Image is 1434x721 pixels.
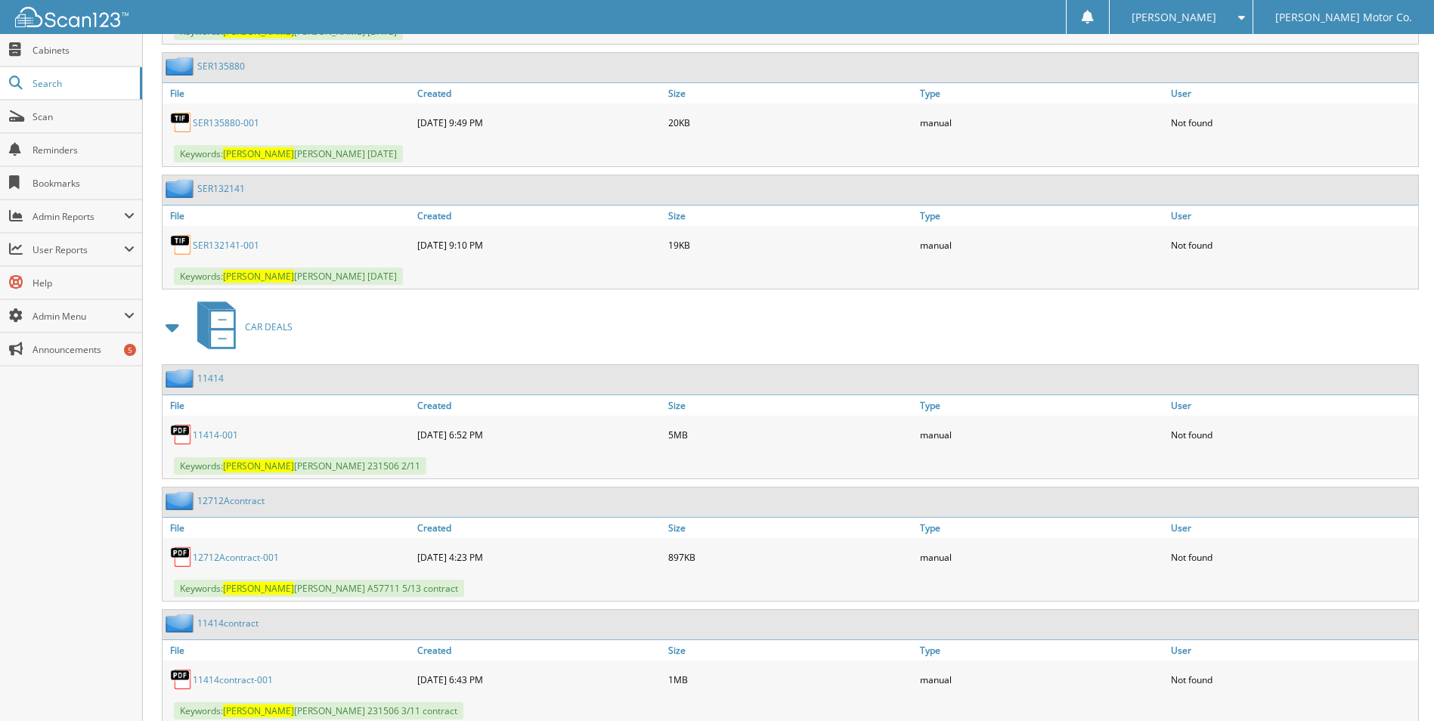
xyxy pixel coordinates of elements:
[413,83,664,104] a: Created
[166,614,197,633] img: folder2.png
[1167,664,1418,695] div: Not found
[1167,83,1418,104] a: User
[188,297,293,357] a: CAR DEALS
[33,77,132,90] span: Search
[1167,107,1418,138] div: Not found
[33,144,135,156] span: Reminders
[33,343,135,356] span: Announcements
[1132,13,1216,22] span: [PERSON_NAME]
[166,57,197,76] img: folder2.png
[163,640,413,661] a: File
[193,551,279,564] a: 12712Acontract-001
[174,457,426,475] span: Keywords: [PERSON_NAME] 231506 2/11
[1275,13,1412,22] span: [PERSON_NAME] Motor Co.
[170,111,193,134] img: TIF.png
[193,116,259,129] a: SER135880-001
[170,546,193,568] img: PDF.png
[1167,206,1418,226] a: User
[916,107,1167,138] div: manual
[916,83,1167,104] a: Type
[174,702,463,719] span: Keywords: [PERSON_NAME] 231506 3/11 contract
[223,582,294,595] span: [PERSON_NAME]
[174,268,403,285] span: Keywords: [PERSON_NAME] [DATE]
[163,206,413,226] a: File
[33,243,124,256] span: User Reports
[174,145,403,162] span: Keywords: [PERSON_NAME] [DATE]
[413,664,664,695] div: [DATE] 6:43 PM
[174,580,464,597] span: Keywords: [PERSON_NAME] A57711 5/13 contract
[245,320,293,333] span: CAR DEALS
[664,230,915,260] div: 19KB
[413,518,664,538] a: Created
[33,44,135,57] span: Cabinets
[163,518,413,538] a: File
[413,542,664,572] div: [DATE] 4:23 PM
[413,107,664,138] div: [DATE] 9:49 PM
[170,423,193,446] img: PDF.png
[197,60,245,73] a: SER135880
[916,640,1167,661] a: Type
[664,107,915,138] div: 20KB
[124,344,136,356] div: 5
[1167,518,1418,538] a: User
[413,230,664,260] div: [DATE] 9:10 PM
[664,83,915,104] a: Size
[916,395,1167,416] a: Type
[166,179,197,198] img: folder2.png
[33,210,124,223] span: Admin Reports
[193,429,238,441] a: 11414-001
[1167,542,1418,572] div: Not found
[664,542,915,572] div: 897KB
[33,177,135,190] span: Bookmarks
[197,372,224,385] a: 11414
[1167,230,1418,260] div: Not found
[223,460,294,472] span: [PERSON_NAME]
[916,419,1167,450] div: manual
[664,664,915,695] div: 1MB
[33,310,124,323] span: Admin Menu
[166,491,197,510] img: folder2.png
[916,542,1167,572] div: manual
[33,110,135,123] span: Scan
[223,270,294,283] span: [PERSON_NAME]
[413,419,664,450] div: [DATE] 6:52 PM
[170,668,193,691] img: PDF.png
[197,494,265,507] a: 12712Acontract
[916,518,1167,538] a: Type
[1358,648,1434,721] iframe: Chat Widget
[664,518,915,538] a: Size
[33,277,135,289] span: Help
[916,206,1167,226] a: Type
[223,147,294,160] span: [PERSON_NAME]
[163,395,413,416] a: File
[664,206,915,226] a: Size
[916,664,1167,695] div: manual
[193,239,259,252] a: SER132141-001
[223,704,294,717] span: [PERSON_NAME]
[170,234,193,256] img: TIF.png
[413,395,664,416] a: Created
[664,395,915,416] a: Size
[1167,640,1418,661] a: User
[15,7,129,27] img: scan123-logo-white.svg
[664,640,915,661] a: Size
[413,206,664,226] a: Created
[197,617,259,630] a: 11414contract
[413,640,664,661] a: Created
[197,182,245,195] a: SER132141
[916,230,1167,260] div: manual
[1167,395,1418,416] a: User
[166,369,197,388] img: folder2.png
[1167,419,1418,450] div: Not found
[193,673,273,686] a: 11414contract-001
[163,83,413,104] a: File
[664,419,915,450] div: 5MB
